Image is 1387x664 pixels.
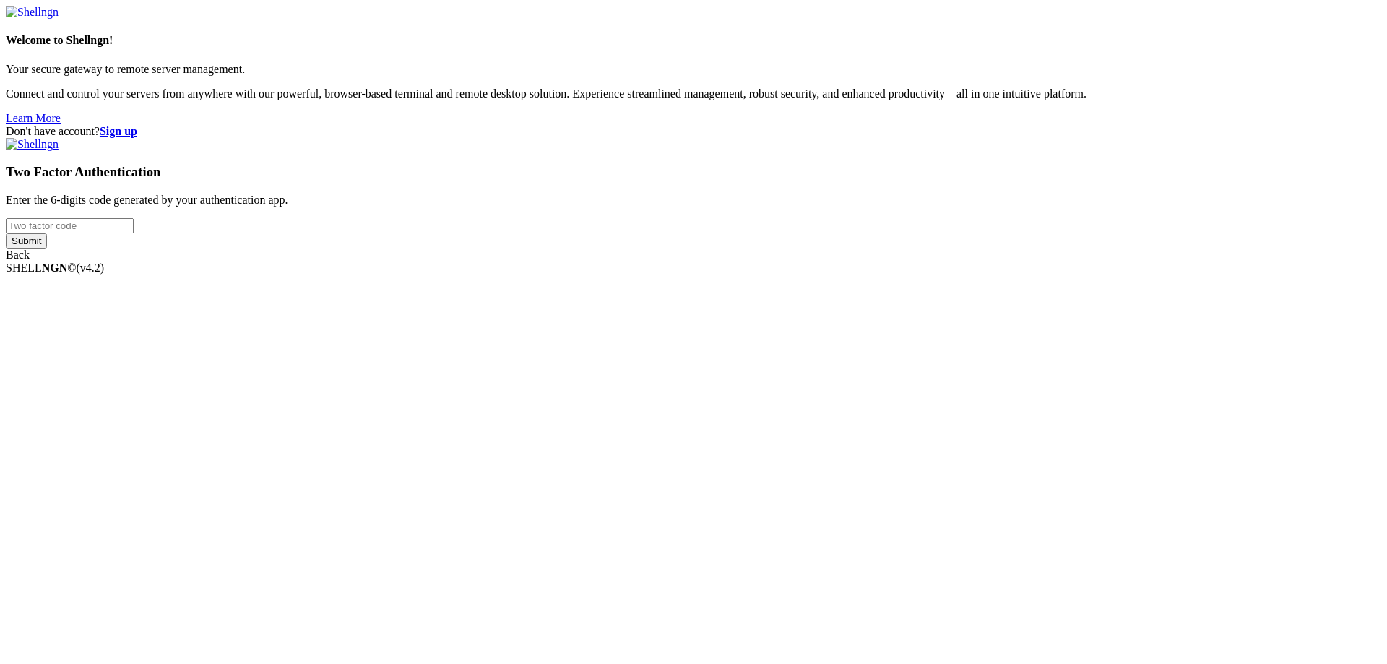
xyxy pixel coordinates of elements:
[6,233,47,249] input: Submit
[6,6,59,19] img: Shellngn
[6,87,1381,100] p: Connect and control your servers from anywhere with our powerful, browser-based terminal and remo...
[6,34,1381,47] h4: Welcome to Shellngn!
[6,164,1381,180] h3: Two Factor Authentication
[42,262,68,274] b: NGN
[77,262,105,274] span: 4.2.0
[6,125,1381,138] div: Don't have account?
[6,262,104,274] span: SHELL ©
[100,125,137,137] a: Sign up
[6,194,1381,207] p: Enter the 6-digits code generated by your authentication app.
[6,249,30,261] a: Back
[6,218,134,233] input: Two factor code
[6,138,59,151] img: Shellngn
[6,63,1381,76] p: Your secure gateway to remote server management.
[6,112,61,124] a: Learn More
